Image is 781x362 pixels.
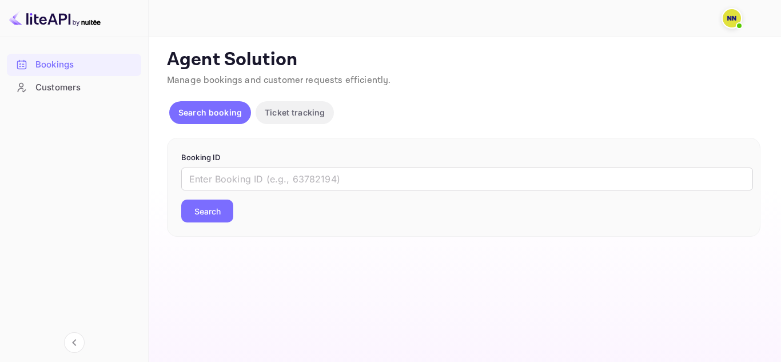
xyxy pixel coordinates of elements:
[178,106,242,118] p: Search booking
[35,58,136,71] div: Bookings
[723,9,741,27] img: N/A N/A
[7,77,141,98] a: Customers
[265,106,325,118] p: Ticket tracking
[64,332,85,353] button: Collapse navigation
[181,152,746,164] p: Booking ID
[7,54,141,75] a: Bookings
[181,168,753,190] input: Enter Booking ID (e.g., 63782194)
[7,77,141,99] div: Customers
[7,54,141,76] div: Bookings
[9,9,101,27] img: LiteAPI logo
[181,200,233,222] button: Search
[167,49,760,71] p: Agent Solution
[35,81,136,94] div: Customers
[167,74,391,86] span: Manage bookings and customer requests efficiently.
